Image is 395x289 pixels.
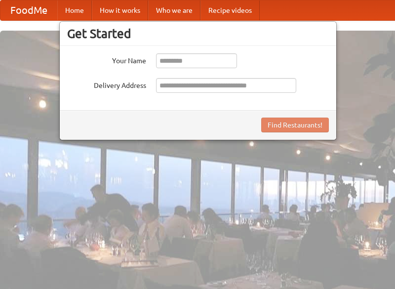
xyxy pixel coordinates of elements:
a: Home [57,0,92,20]
a: How it works [92,0,148,20]
a: Recipe videos [200,0,260,20]
button: Find Restaurants! [261,118,329,132]
h3: Get Started [67,26,329,41]
label: Your Name [67,53,146,66]
label: Delivery Address [67,78,146,90]
a: FoodMe [0,0,57,20]
a: Who we are [148,0,200,20]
